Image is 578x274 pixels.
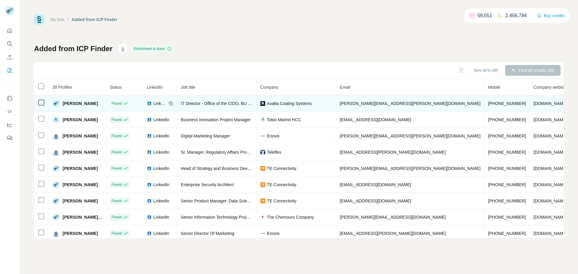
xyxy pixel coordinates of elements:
[267,230,280,236] span: Enovis
[340,117,411,122] span: [EMAIL_ADDRESS][DOMAIN_NAME]
[533,117,567,122] span: [DOMAIN_NAME]
[50,17,64,22] a: My lists
[488,166,526,171] span: [PHONE_NUMBER]
[34,14,44,25] img: Surfe Logo
[181,117,251,122] span: Business Innovation Project Manager
[52,132,60,140] img: Avatar
[63,214,102,220] span: [PERSON_NAME], PMP
[52,230,60,237] img: Avatar
[112,149,122,155] span: Found
[5,93,14,104] button: Use Surfe on LinkedIn
[340,150,446,155] span: [EMAIL_ADDRESS][PERSON_NAME][DOMAIN_NAME]
[147,85,163,90] span: LinkedIn
[260,101,265,106] img: company-logo
[112,214,122,220] span: Found
[340,231,446,236] span: [EMAIL_ADDRESS][PERSON_NAME][DOMAIN_NAME]
[63,133,98,139] span: [PERSON_NAME]
[132,45,174,52] div: Enrichment is done
[63,117,98,123] span: [PERSON_NAME]
[154,198,169,204] span: LinkedIn
[488,117,526,122] span: [PHONE_NUMBER]
[340,166,481,171] span: [PERSON_NAME][EMAIL_ADDRESS][PERSON_NAME][DOMAIN_NAME]
[260,166,265,171] img: company-logo
[147,117,152,122] img: LinkedIn logo
[110,85,122,90] span: Status
[5,25,14,36] button: Quick start
[477,12,492,19] p: 59,551
[154,165,169,171] span: LinkedIn
[260,85,278,90] span: Company
[505,12,527,19] p: 2,456,784
[267,165,297,171] span: TE Connectivity
[63,165,98,171] span: [PERSON_NAME]
[267,182,297,188] span: TE Connectivity
[112,231,122,236] span: Found
[470,66,502,75] button: Sync all to (39)
[474,68,498,73] span: Sync all to (39)
[52,149,60,156] img: Avatar
[34,44,113,54] h1: Added from ICP Finder
[5,38,14,49] button: Search
[147,166,152,171] img: LinkedIn logo
[267,133,280,139] span: Enovis
[52,197,60,205] img: Avatar
[147,231,152,236] img: LinkedIn logo
[181,231,234,236] span: Senior Director Of Marketing
[488,134,526,138] span: [PHONE_NUMBER]
[147,215,152,220] img: LinkedIn logo
[63,149,98,155] span: [PERSON_NAME]
[181,134,230,138] span: Digital Marketing Manager
[52,165,60,172] img: Avatar
[154,133,169,139] span: LinkedIn
[5,52,14,63] button: Enrich CSV
[147,134,152,138] img: LinkedIn logo
[154,100,167,106] span: LinkedIn
[154,230,169,236] span: LinkedIn
[340,215,446,220] span: [PERSON_NAME][EMAIL_ADDRESS][DOMAIN_NAME]
[181,166,302,171] span: Head of Strategy and Business Development - Data and Devices
[260,231,265,236] img: company-logo
[72,17,117,23] div: Added from ICP Finder
[154,182,169,188] span: LinkedIn
[112,117,122,122] span: Found
[5,119,14,130] button: Dashboard
[52,214,60,221] img: Avatar
[154,149,169,155] span: LinkedIn
[260,182,265,187] img: company-logo
[533,150,567,155] span: [DOMAIN_NAME]
[533,199,567,203] span: [DOMAIN_NAME]
[267,117,301,123] span: Tokio Marine HCC
[488,231,526,236] span: [PHONE_NUMBER]
[488,150,526,155] span: [PHONE_NUMBER]
[537,11,565,20] button: Buy credits
[147,199,152,203] img: LinkedIn logo
[181,182,234,187] span: Enterprise Security Architect
[67,17,69,23] li: /
[340,182,411,187] span: [EMAIL_ADDRESS][DOMAIN_NAME]
[340,85,350,90] span: Email
[147,101,152,106] img: LinkedIn logo
[147,150,152,155] img: LinkedIn logo
[260,199,265,203] img: company-logo
[63,198,98,204] span: [PERSON_NAME]
[52,181,60,188] img: Avatar
[5,133,14,143] button: Feedback
[267,149,281,155] span: Teleflex
[63,182,98,188] span: [PERSON_NAME]
[5,106,14,117] button: Use Surfe API
[488,85,500,90] span: Mobile
[533,101,567,106] span: [DOMAIN_NAME]
[267,198,297,204] span: TE Connectivity
[154,117,169,123] span: LinkedIn
[181,199,276,203] span: Senior Product Manager: Data Science & Analytics
[260,150,265,155] img: company-logo
[181,85,195,90] span: Job title
[52,100,60,107] img: Avatar
[147,182,152,187] img: LinkedIn logo
[154,214,169,220] span: LinkedIn
[112,166,122,171] span: Found
[340,134,481,138] span: [PERSON_NAME][EMAIL_ADDRESS][PERSON_NAME][DOMAIN_NAME]
[112,198,122,204] span: Found
[112,133,122,139] span: Found
[533,215,567,220] span: [DOMAIN_NAME]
